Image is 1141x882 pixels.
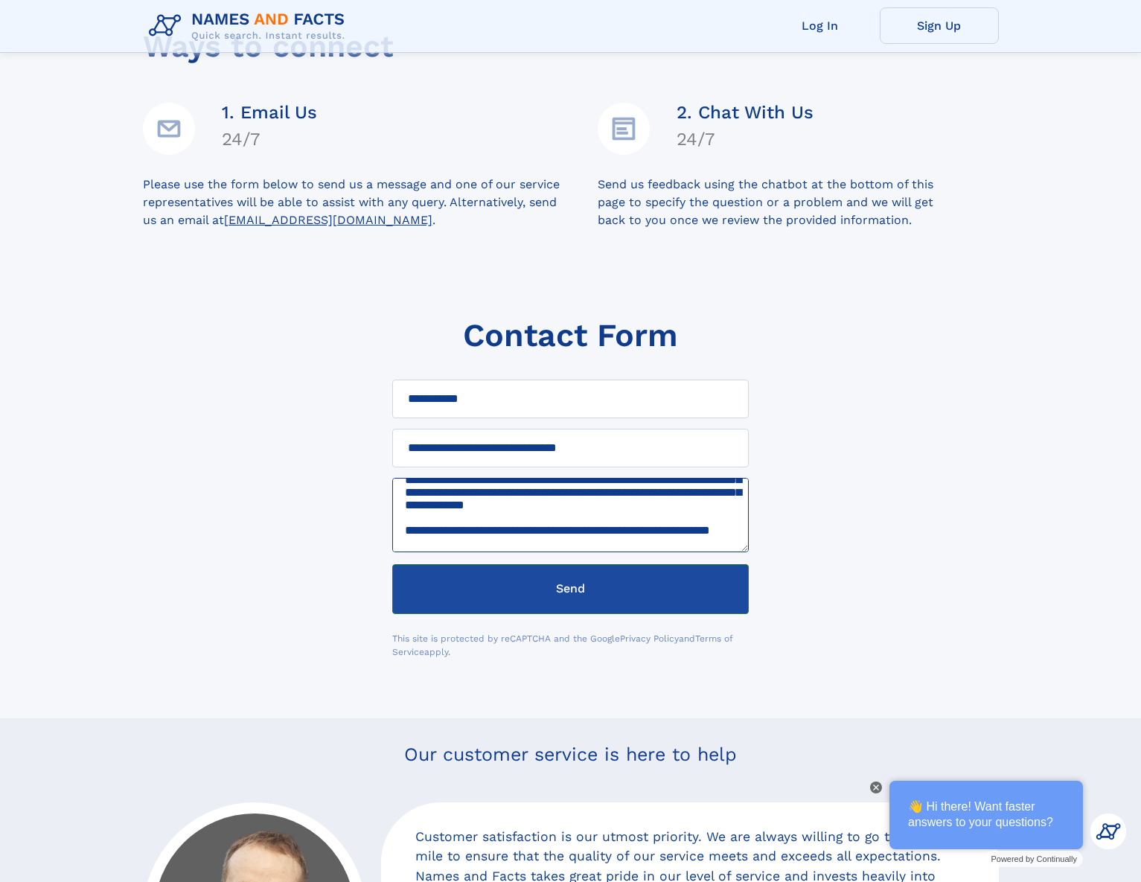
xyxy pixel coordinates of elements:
[873,784,879,790] img: Close
[222,102,317,123] h4: 1. Email Us
[677,102,814,123] h4: 2. Chat With Us
[392,564,749,614] button: Send
[463,317,678,354] h1: Contact Form
[222,129,317,150] h4: 24/7
[985,851,1083,867] a: Powered by Continually
[598,103,650,155] img: Details Icon
[143,718,999,791] p: Our customer service is here to help
[991,854,1077,863] span: Powered by Continually
[880,7,999,44] a: Sign Up
[761,7,880,44] a: Log In
[143,103,195,155] img: Email Address Icon
[143,6,357,46] img: Logo Names and Facts
[1090,814,1126,849] img: Kevin
[392,633,733,657] a: Terms of Service
[392,632,749,659] div: This site is protected by reCAPTCHA and the Google and apply.
[677,129,814,150] h4: 24/7
[224,213,432,227] a: [EMAIL_ADDRESS][DOMAIN_NAME]
[598,176,999,229] div: Send us feedback using the chatbot at the bottom of this page to specify the question or a proble...
[620,633,679,644] a: Privacy Policy
[143,176,598,229] div: Please use the form below to send us a message and one of our service representatives will be abl...
[889,781,1083,849] div: 👋 Hi there! Want faster answers to your questions?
